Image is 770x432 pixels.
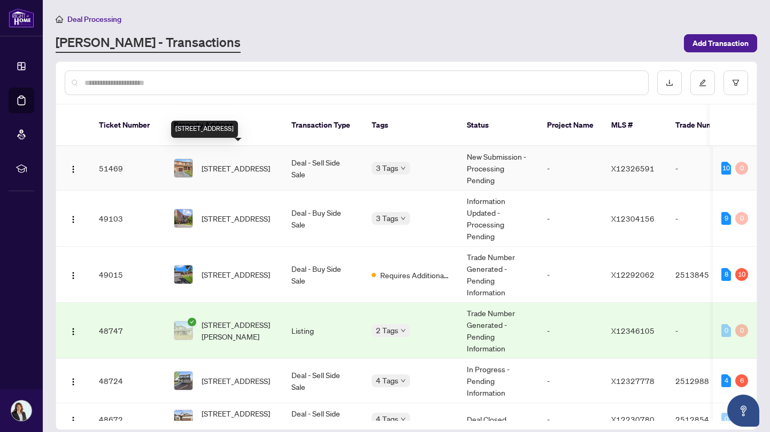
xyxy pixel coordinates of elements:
[401,166,406,171] span: down
[538,146,603,191] td: -
[90,191,165,247] td: 49103
[666,79,673,87] span: download
[538,105,603,146] th: Project Name
[202,162,270,174] span: [STREET_ADDRESS]
[363,105,458,146] th: Tags
[174,159,192,177] img: thumbnail-img
[735,212,748,225] div: 0
[667,105,742,146] th: Trade Number
[401,417,406,422] span: down
[202,407,274,431] span: [STREET_ADDRESS][PERSON_NAME]
[692,35,749,52] span: Add Transaction
[458,146,538,191] td: New Submission - Processing Pending
[458,359,538,403] td: In Progress - Pending Information
[174,321,192,340] img: thumbnail-img
[56,15,63,23] span: home
[283,247,363,303] td: Deal - Buy Side Sale
[69,215,78,224] img: Logo
[401,328,406,333] span: down
[65,266,82,283] button: Logo
[174,265,192,284] img: thumbnail-img
[283,359,363,403] td: Deal - Sell Side Sale
[376,324,398,336] span: 2 Tags
[611,270,654,279] span: X12292062
[538,191,603,247] td: -
[174,410,192,428] img: thumbnail-img
[401,216,406,221] span: down
[65,210,82,227] button: Logo
[721,413,731,426] div: 0
[611,376,654,386] span: X12327778
[90,303,165,359] td: 48747
[603,105,667,146] th: MLS #
[90,105,165,146] th: Ticket Number
[538,303,603,359] td: -
[202,213,270,224] span: [STREET_ADDRESS]
[458,303,538,359] td: Trade Number Generated - Pending Information
[667,359,742,403] td: 2512988
[11,400,32,421] img: Profile Icon
[667,146,742,191] td: -
[376,162,398,174] span: 3 Tags
[721,212,731,225] div: 9
[721,324,731,337] div: 0
[90,247,165,303] td: 49015
[538,359,603,403] td: -
[376,374,398,387] span: 4 Tags
[735,268,748,281] div: 10
[732,79,740,87] span: filter
[401,378,406,383] span: down
[667,191,742,247] td: -
[90,359,165,403] td: 48724
[538,247,603,303] td: -
[67,14,121,24] span: Deal Processing
[727,395,759,427] button: Open asap
[723,70,748,95] button: filter
[684,34,757,52] button: Add Transaction
[611,326,654,335] span: X12346105
[202,375,270,387] span: [STREET_ADDRESS]
[458,105,538,146] th: Status
[65,372,82,389] button: Logo
[735,374,748,387] div: 6
[376,212,398,224] span: 3 Tags
[69,416,78,425] img: Logo
[69,327,78,336] img: Logo
[611,163,654,173] span: X12326591
[458,191,538,247] td: Information Updated - Processing Pending
[667,303,742,359] td: -
[721,374,731,387] div: 4
[721,268,731,281] div: 8
[65,322,82,339] button: Logo
[65,160,82,177] button: Logo
[69,378,78,386] img: Logo
[90,146,165,191] td: 51469
[380,269,450,281] span: Requires Additional Docs
[283,303,363,359] td: Listing
[721,162,731,175] div: 10
[376,413,398,425] span: 4 Tags
[667,247,742,303] td: 2513845
[283,146,363,191] td: Deal - Sell Side Sale
[735,324,748,337] div: 0
[458,247,538,303] td: Trade Number Generated - Pending Information
[171,121,238,138] div: [STREET_ADDRESS]
[283,191,363,247] td: Deal - Buy Side Sale
[202,319,274,342] span: [STREET_ADDRESS][PERSON_NAME]
[165,105,283,146] th: Property Address
[174,372,192,390] img: thumbnail-img
[69,271,78,280] img: Logo
[657,70,682,95] button: download
[735,162,748,175] div: 0
[611,214,654,223] span: X12304156
[65,411,82,428] button: Logo
[56,34,241,53] a: [PERSON_NAME] - Transactions
[699,79,706,87] span: edit
[690,70,715,95] button: edit
[611,414,654,424] span: X12230780
[9,8,34,28] img: logo
[202,269,270,280] span: [STREET_ADDRESS]
[69,165,78,174] img: Logo
[174,209,192,227] img: thumbnail-img
[188,318,196,326] span: check-circle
